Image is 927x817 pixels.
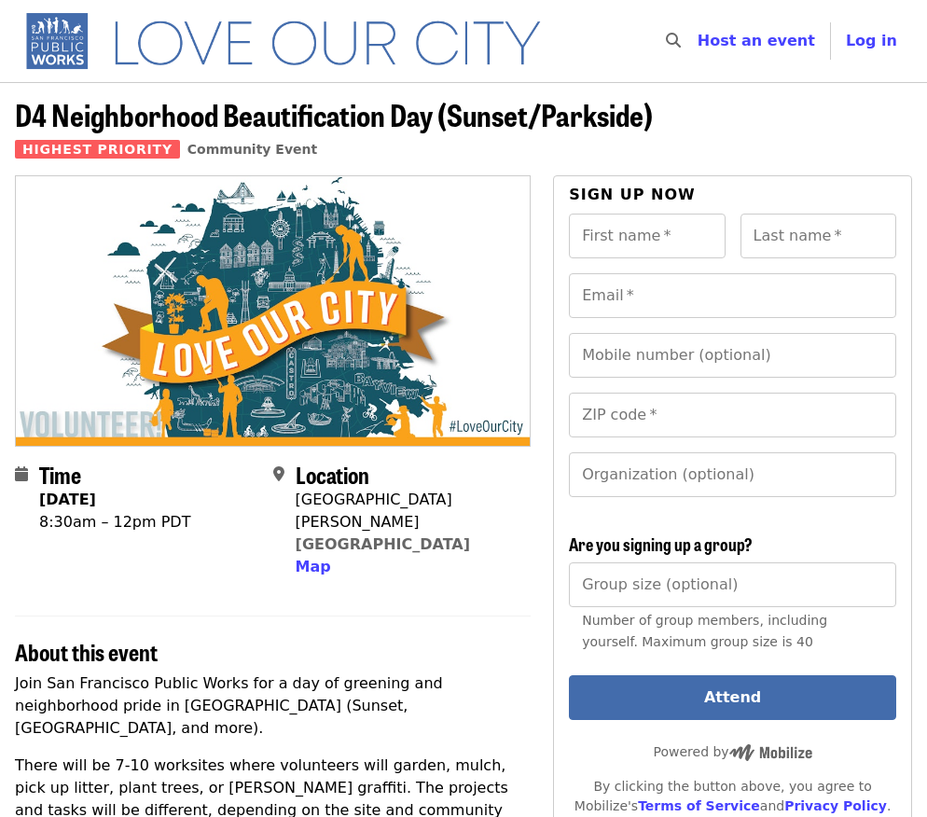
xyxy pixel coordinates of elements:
a: Privacy Policy [784,798,887,813]
span: Number of group members, including yourself. Maximum group size is 40 [582,613,827,649]
img: Powered by Mobilize [729,744,812,761]
button: Attend [569,675,896,720]
span: About this event [15,635,158,668]
input: Last name [740,214,896,258]
a: Community Event [187,142,317,157]
i: map-marker-alt icon [273,465,284,483]
span: Powered by [654,744,812,759]
span: D4 Neighborhood Beautification Day (Sunset/Parkside) [15,92,653,136]
i: calendar icon [15,465,28,483]
input: [object Object] [569,562,896,607]
input: Email [569,273,896,318]
input: Search [692,19,707,63]
img: D4 Neighborhood Beautification Day (Sunset/Parkside) organized by SF Public Works [16,176,530,446]
button: Log in [831,22,912,60]
a: Terms of Service [638,798,760,813]
img: SF Public Works - Home [15,11,568,71]
a: Host an event [698,32,815,49]
div: [GEOGRAPHIC_DATA][PERSON_NAME] [296,489,517,533]
span: Are you signing up a group? [569,532,753,556]
span: Location [296,458,369,491]
span: Sign up now [569,186,696,203]
a: [GEOGRAPHIC_DATA] [296,535,470,553]
span: Highest Priority [15,140,180,159]
input: Organization (optional) [569,452,896,497]
button: Map [296,556,331,578]
div: 8:30am – 12pm PDT [39,511,190,533]
span: Log in [846,32,897,49]
i: search icon [666,32,681,49]
input: First name [569,214,725,258]
input: ZIP code [569,393,896,437]
span: Map [296,558,331,575]
span: Time [39,458,81,491]
strong: [DATE] [39,491,96,508]
input: Mobile number (optional) [569,333,896,378]
p: Join San Francisco Public Works for a day of greening and neighborhood pride in [GEOGRAPHIC_DATA]... [15,672,531,740]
